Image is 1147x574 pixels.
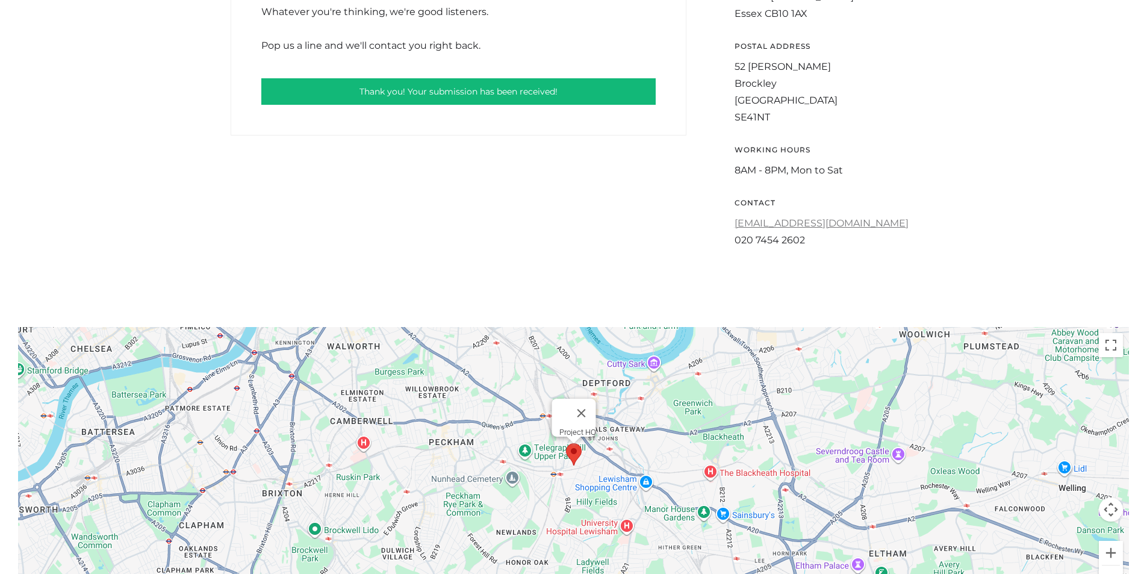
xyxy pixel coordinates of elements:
div: Project HQ [559,428,595,437]
div: 8AM - 8PM, Mon to Sat [735,162,917,179]
button: Zoom in [1099,541,1123,565]
div: WORKING HOURS [735,144,917,156]
button: Map camera controls [1099,498,1123,522]
button: Close [567,399,595,428]
div: Map pin showing location of Project HQ [566,443,582,466]
div: CONTACT [735,197,917,209]
button: Toggle fullscreen view [1099,333,1123,357]
div: 52 [PERSON_NAME] Brockley [GEOGRAPHIC_DATA] SE41NT [735,58,917,126]
a: [EMAIL_ADDRESS][DOMAIN_NAME] [735,217,909,229]
div: Whatever you're thinking, we're good listeners. Pop us a line and we'll contact you right back. [261,4,656,54]
div: postal address [735,40,917,52]
div: Get In Touch Form success [261,78,656,105]
div: Thank you! Your submission has been received! [279,84,638,99]
div: 020 7454 2602 [735,232,917,249]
